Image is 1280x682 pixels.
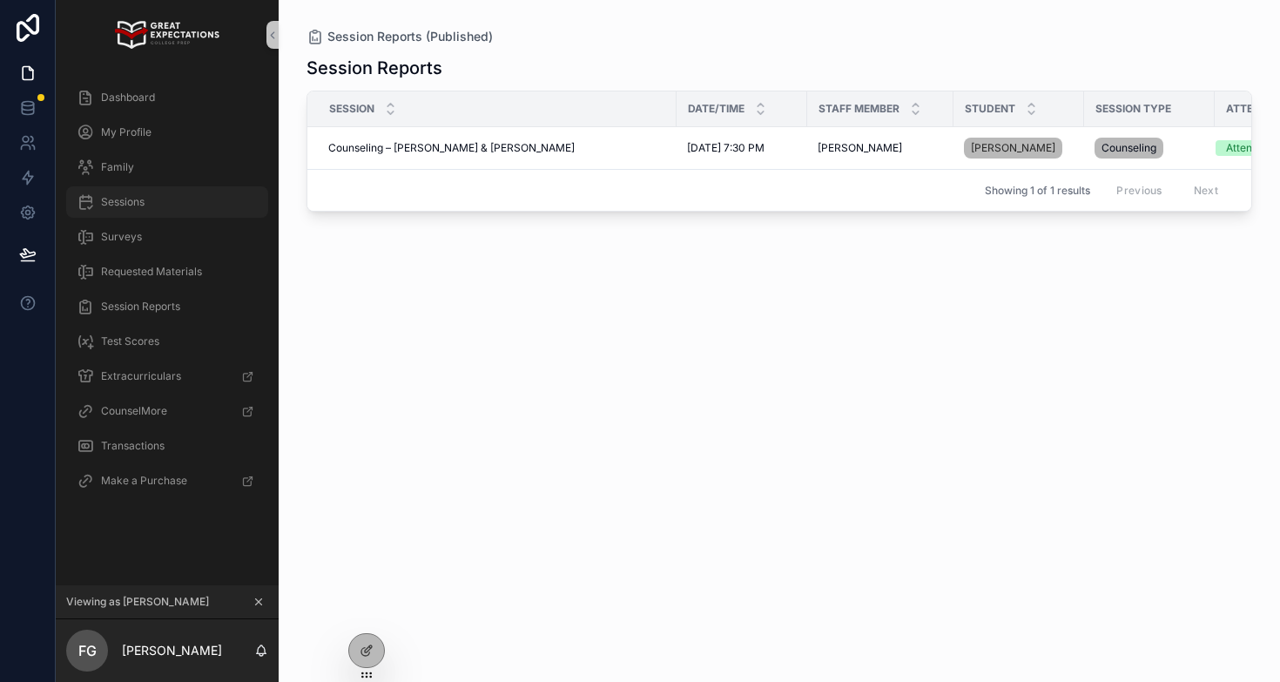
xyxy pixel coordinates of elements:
div: Attended [1226,140,1270,156]
a: Counseling – [PERSON_NAME] & [PERSON_NAME] [328,141,666,155]
a: Sessions [66,186,268,218]
span: [PERSON_NAME] [971,141,1055,155]
a: [PERSON_NAME] [964,138,1062,159]
span: Date/Time [688,102,744,116]
a: Counseling [1095,134,1204,162]
a: Surveys [66,221,268,253]
div: scrollable content [56,70,279,519]
a: Requested Materials [66,256,268,287]
span: Transactions [101,439,165,453]
span: Family [101,160,134,174]
a: [PERSON_NAME] [964,134,1074,162]
a: Session Reports (Published) [307,28,493,45]
span: Session Type [1095,102,1171,116]
a: [DATE] 7:30 PM [687,141,797,155]
a: Make a Purchase [66,465,268,496]
a: My Profile [66,117,268,148]
a: [PERSON_NAME] [818,141,943,155]
span: Session [329,102,374,116]
span: [PERSON_NAME] [818,141,902,155]
span: Counseling – [PERSON_NAME] & [PERSON_NAME] [328,141,575,155]
span: FG [78,640,97,661]
a: Session Reports [66,291,268,322]
a: Family [66,152,268,183]
span: CounselMore [101,404,167,418]
span: Session Reports [101,300,180,314]
span: Student [965,102,1015,116]
span: Extracurriculars [101,369,181,383]
span: Surveys [101,230,142,244]
a: Test Scores [66,326,268,357]
span: Requested Materials [101,265,202,279]
span: Make a Purchase [101,474,187,488]
a: CounselMore [66,395,268,427]
p: [PERSON_NAME] [122,642,222,659]
span: Dashboard [101,91,155,105]
span: Sessions [101,195,145,209]
span: [DATE] 7:30 PM [687,141,765,155]
span: Showing 1 of 1 results [985,184,1090,198]
span: Test Scores [101,334,159,348]
a: Extracurriculars [66,361,268,392]
span: Counseling [1101,141,1156,155]
span: Staff Member [819,102,899,116]
a: Transactions [66,430,268,462]
img: App logo [115,21,219,49]
a: Dashboard [66,82,268,113]
span: Viewing as [PERSON_NAME] [66,595,209,609]
h1: Session Reports [307,56,442,80]
span: Session Reports (Published) [327,28,493,45]
span: My Profile [101,125,152,139]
